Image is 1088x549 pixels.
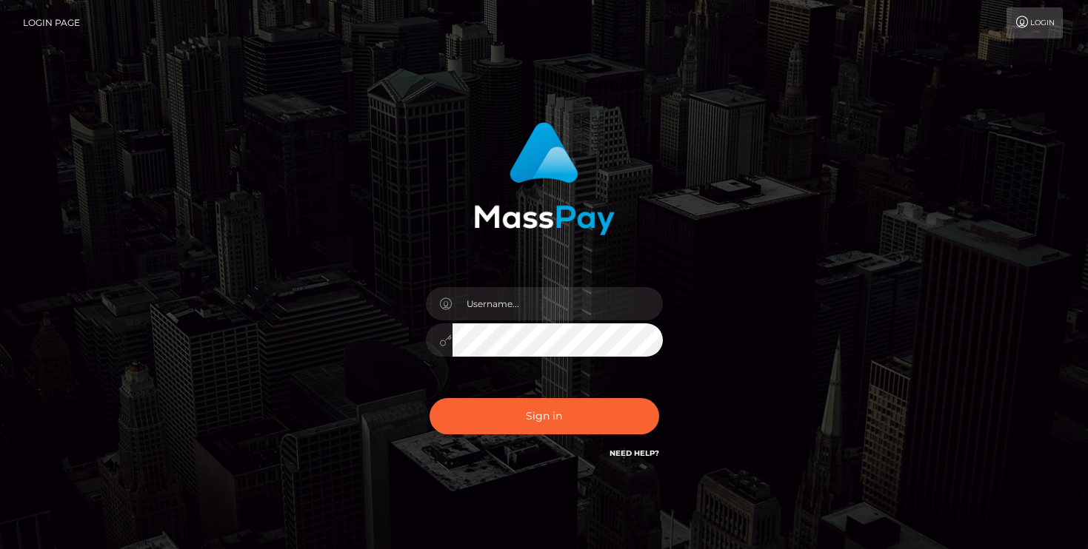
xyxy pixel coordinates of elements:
a: Need Help? [610,448,659,458]
input: Username... [453,287,663,320]
a: Login [1007,7,1063,38]
img: MassPay Login [474,122,615,235]
button: Sign in [430,398,659,434]
a: Login Page [23,7,80,38]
